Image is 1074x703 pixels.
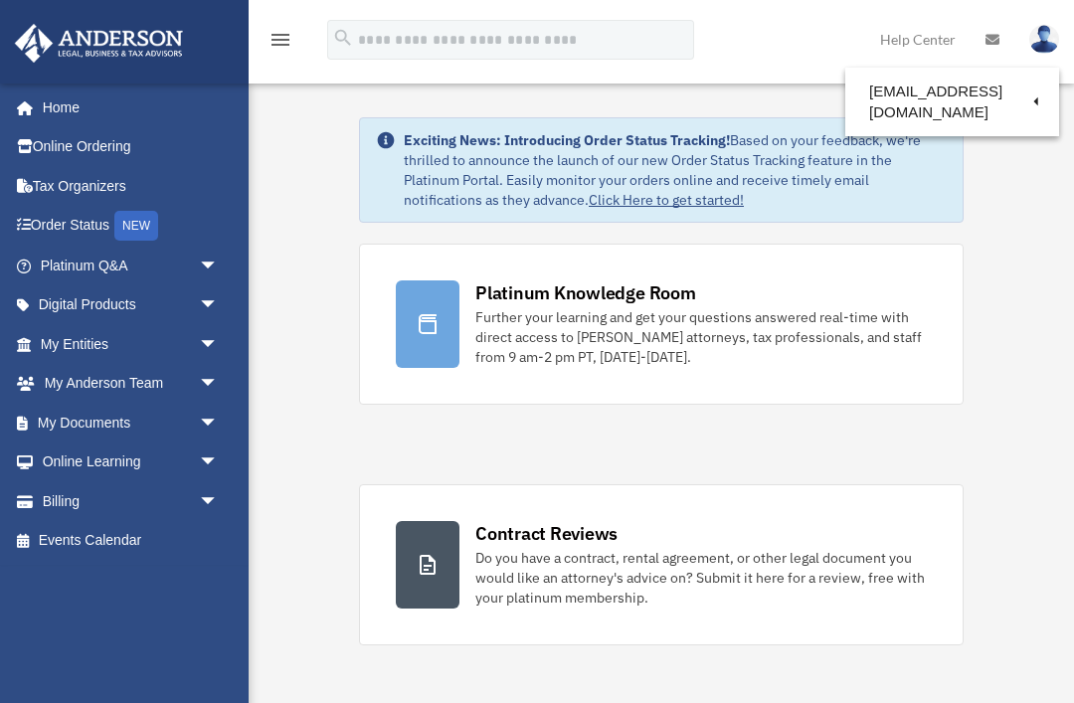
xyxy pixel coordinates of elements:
[475,521,618,546] div: Contract Reviews
[14,324,249,364] a: My Entitiesarrow_drop_down
[14,285,249,325] a: Digital Productsarrow_drop_down
[199,364,239,405] span: arrow_drop_down
[475,548,927,608] div: Do you have a contract, rental agreement, or other legal document you would like an attorney's ad...
[332,27,354,49] i: search
[1029,25,1059,54] img: User Pic
[14,246,249,285] a: Platinum Q&Aarrow_drop_down
[359,244,964,405] a: Platinum Knowledge Room Further your learning and get your questions answered real-time with dire...
[199,442,239,483] span: arrow_drop_down
[114,211,158,241] div: NEW
[199,324,239,365] span: arrow_drop_down
[268,28,292,52] i: menu
[9,24,189,63] img: Anderson Advisors Platinum Portal
[14,481,249,521] a: Billingarrow_drop_down
[14,166,249,206] a: Tax Organizers
[14,403,249,442] a: My Documentsarrow_drop_down
[199,285,239,326] span: arrow_drop_down
[404,130,947,210] div: Based on your feedback, we're thrilled to announce the launch of our new Order Status Tracking fe...
[404,131,730,149] strong: Exciting News: Introducing Order Status Tracking!
[268,35,292,52] a: menu
[475,307,927,367] div: Further your learning and get your questions answered real-time with direct access to [PERSON_NAM...
[14,88,239,127] a: Home
[359,484,964,645] a: Contract Reviews Do you have a contract, rental agreement, or other legal document you would like...
[475,280,696,305] div: Platinum Knowledge Room
[14,521,249,561] a: Events Calendar
[14,206,249,247] a: Order StatusNEW
[589,191,744,209] a: Click Here to get started!
[199,246,239,286] span: arrow_drop_down
[14,442,249,482] a: Online Learningarrow_drop_down
[199,403,239,443] span: arrow_drop_down
[845,73,1059,131] a: [EMAIL_ADDRESS][DOMAIN_NAME]
[199,481,239,522] span: arrow_drop_down
[14,364,249,404] a: My Anderson Teamarrow_drop_down
[14,127,249,167] a: Online Ordering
